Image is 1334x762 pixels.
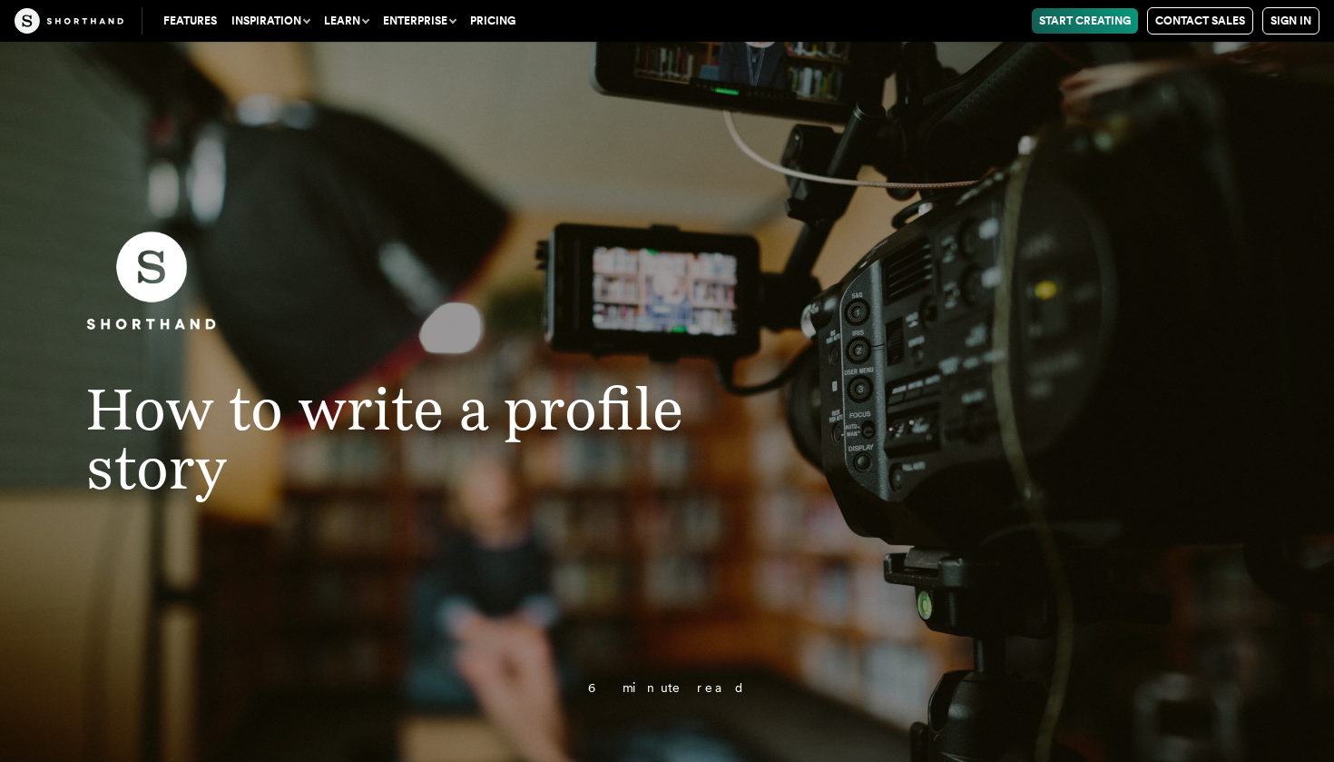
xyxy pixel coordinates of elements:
button: Inspiration [224,8,317,34]
button: Enterprise [376,8,463,34]
a: Start Creating [1032,8,1138,34]
button: Learn [317,8,376,34]
a: Pricing [463,8,523,34]
p: 6 minute read [152,681,1181,695]
img: The Craft [15,8,123,34]
a: Sign in [1262,7,1319,35]
h1: How to write a profile story [50,380,770,498]
a: Features [156,8,224,34]
a: Contact Sales [1147,7,1253,35]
